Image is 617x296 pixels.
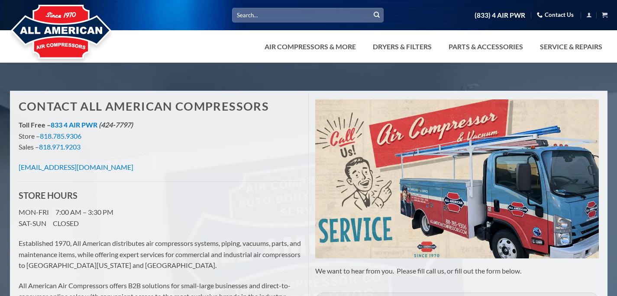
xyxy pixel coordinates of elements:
a: View cart [602,10,607,20]
h1: Contact All American Compressors [19,99,302,114]
a: Parts & Accessories [443,38,528,55]
button: Submit [370,9,383,22]
strong: STORE HOURS [19,190,78,201]
p: We want to hear from you. Please fill call us, or fill out the form below. [315,265,599,277]
p: MON-FRI 7:00 AM – 3:30 PM SAT-SUN CLOSED [19,207,302,229]
a: Air Compressors & More [259,38,361,55]
img: Air Compressor Service [315,99,599,258]
a: Service & Repairs [535,38,607,55]
strong: Toll Free – [19,121,133,129]
a: Login [586,10,592,20]
input: Search… [232,8,384,22]
p: Store – Sales – [19,119,302,153]
a: 818.785.9306 [40,132,81,140]
a: Contact Us [537,8,574,22]
a: Dryers & Filters [368,38,437,55]
a: [EMAIL_ADDRESS][DOMAIN_NAME] [19,163,133,171]
em: (424-7797) [99,121,133,129]
a: 833 4 AIR PWR [51,121,97,129]
a: 818.971.9203 [39,143,81,151]
a: (833) 4 AIR PWR [475,8,525,23]
p: Established 1970, All American distributes air compressors systems, piping, vacuums, parts, and m... [19,238,302,271]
